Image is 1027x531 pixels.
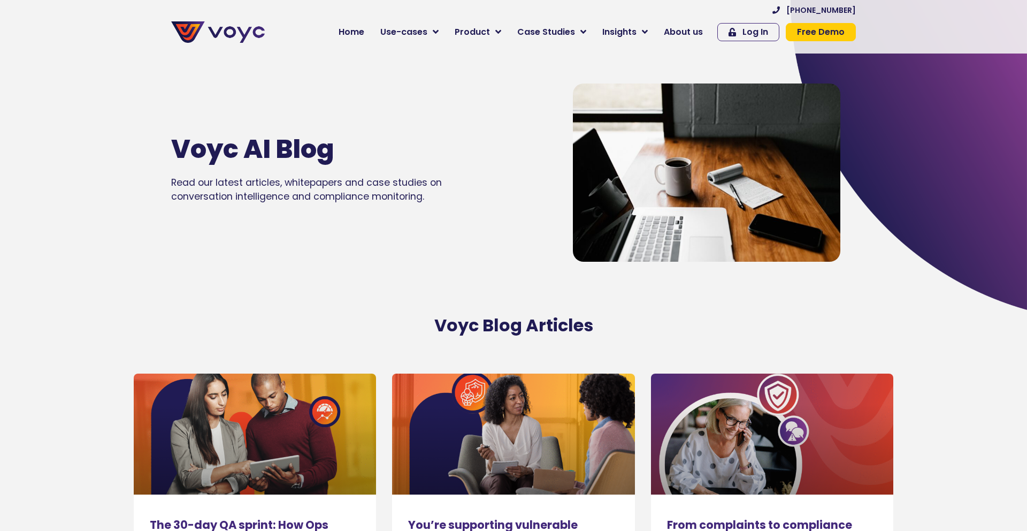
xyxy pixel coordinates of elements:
span: Insights [602,26,637,39]
a: Product [447,21,509,43]
a: About us [656,21,711,43]
a: Case Studies [509,21,594,43]
a: Home [331,21,372,43]
span: Case Studies [517,26,575,39]
a: Free Demo [786,23,856,41]
span: [PHONE_NUMBER] [786,6,856,14]
a: Use-cases [372,21,447,43]
h1: Voyc AI Blog [171,134,445,165]
span: Product [455,26,490,39]
p: Read our latest articles, whitepapers and case studies on conversation intelligence and complianc... [171,176,477,204]
a: Log In [717,23,779,41]
a: [PHONE_NUMBER] [772,6,856,14]
span: Use-cases [380,26,427,39]
h2: Voyc Blog Articles [209,315,818,336]
span: About us [664,26,703,39]
span: Home [339,26,364,39]
span: Log In [742,28,768,36]
a: Insights [594,21,656,43]
img: voyc-full-logo [171,21,265,43]
a: woman talking to another woman in a therapy session [392,374,634,495]
span: Free Demo [797,28,845,36]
